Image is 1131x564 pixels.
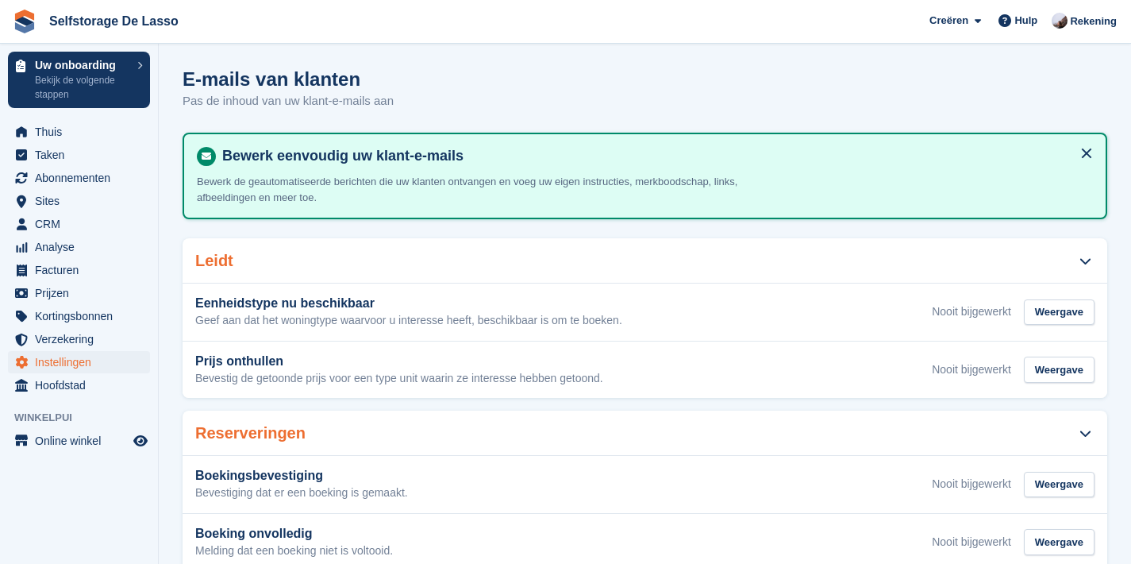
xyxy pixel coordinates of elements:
a: Previewwinkel [131,431,150,450]
span: Hulp [1014,13,1037,29]
a: menu [8,167,150,189]
a: menu [8,213,150,235]
a: menu [8,282,150,304]
h3: Eenheidstype nu beschikbaar [195,296,622,311]
a: menu [8,236,150,258]
span: Instellingen [35,351,130,373]
a: Boekingsbevestiging Bevestiging dat er een boeking is gemaakt. Nooit bijgewerkt Weergave [183,456,1107,513]
span: Verzekering [35,328,130,350]
a: menu [8,259,150,281]
a: menu [8,374,150,396]
a: menu [8,190,150,212]
span: Facturen [35,259,130,281]
span: Thuis [35,121,130,143]
h2: Leidt [195,252,233,270]
a: Eenheidstype nu beschikbaar Geef aan dat het woningtype waarvoor u interesse heeft, beschikbaar i... [183,284,1107,341]
a: menu [8,328,150,350]
h4: Bewerk eenvoudig uw klant-e-mails [216,147,1093,165]
span: Winkelpui [14,410,158,426]
span: Hoofdstad [35,374,130,396]
p: Bewerk de geautomatiseerde berichten die uw klanten ontvangen en voeg uw eigen instructies, merkb... [197,174,752,205]
p: Pas de inhoud van uw klant-e-mails aan [183,92,394,110]
span: Abonnementen [35,167,130,189]
h2: Reserveringen [195,424,306,442]
p: Geef aan dat het woningtype waarvoor u interesse heeft, beschikbaar is om te boeken. [195,314,622,328]
span: Rekening [1070,14,1117,29]
a: menu [8,121,150,143]
a: Prijs onthullen Bevestig de getoonde prijs voor een type unit waarin ze interesse hebben getoond.... [183,342,1107,399]
span: Prijzen [35,282,130,304]
a: menu [8,351,150,373]
span: Creëren [929,13,968,29]
h1: E-mails van klanten [183,68,394,90]
div: Nooit bijgewerkt [932,476,1011,493]
div: Weergave [1024,357,1094,383]
p: Uw onboarding [35,60,129,71]
a: menu [8,430,150,452]
a: Selfstorage De Lasso [43,8,185,34]
p: Bevestiging dat er een boeking is gemaakt. [195,486,408,500]
span: Online winkel [35,430,130,452]
a: menu [8,305,150,327]
p: Melding dat een boeking niet is voltooid. [195,544,393,558]
span: CRM [35,213,130,235]
div: Nooit bijgewerkt [932,534,1011,550]
img: stora-icon-8386f47178a22dfd0bd8f6a31ec36ba5ce8667c1dd55bd0f319d3a0aa187defe.svg [13,10,37,33]
div: Weergave [1024,529,1094,555]
h3: Boekingsbevestiging [195,469,408,483]
div: Weergave [1024,472,1094,498]
span: Taken [35,144,130,166]
div: Nooit bijgewerkt [932,361,1011,378]
p: Bevestig de getoonde prijs voor een type unit waarin ze interesse hebben getoond. [195,372,603,386]
img: Babs jansen [1052,13,1068,29]
span: Kortingsbonnen [35,305,130,327]
span: Analyse [35,236,130,258]
span: Sites [35,190,130,212]
a: Uw onboarding Bekijk de volgende stappen [8,52,150,108]
h3: Boeking onvolledig [195,527,393,541]
div: Weergave [1024,299,1094,326]
p: Bekijk de volgende stappen [35,73,129,102]
h3: Prijs onthullen [195,354,603,369]
div: Nooit bijgewerkt [932,303,1011,320]
a: menu [8,144,150,166]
